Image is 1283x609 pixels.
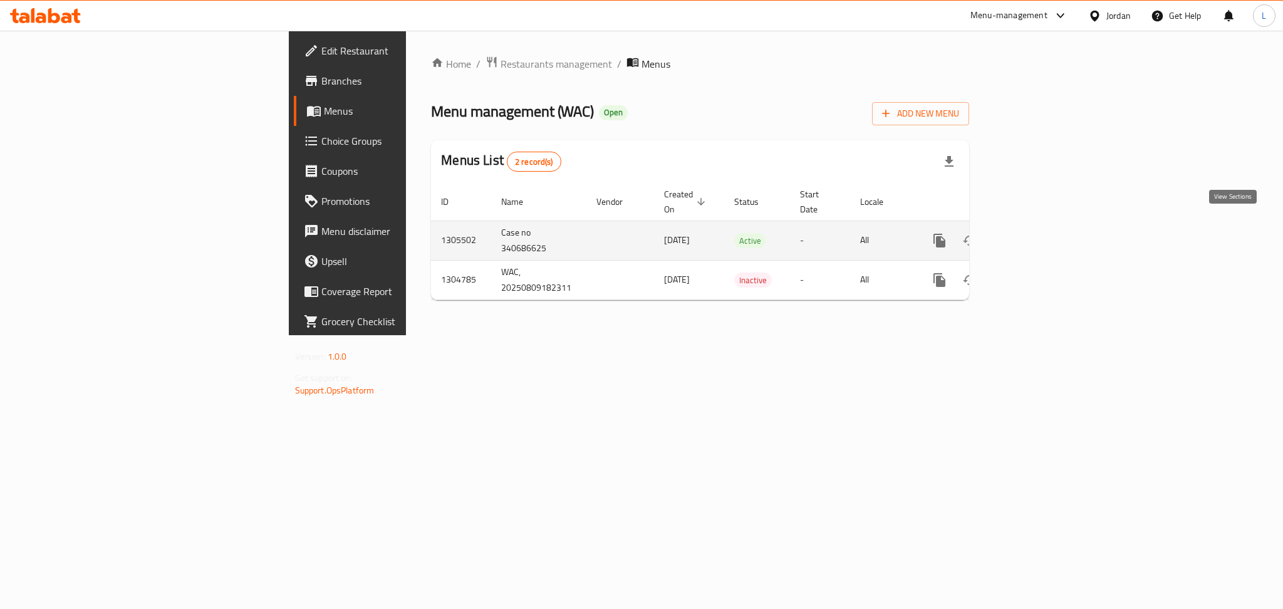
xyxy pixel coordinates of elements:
[294,276,503,306] a: Coverage Report
[925,226,955,256] button: more
[324,103,493,118] span: Menus
[599,105,628,120] div: Open
[955,226,985,256] button: Change Status
[321,224,493,239] span: Menu disclaimer
[321,43,493,58] span: Edit Restaurant
[850,260,915,299] td: All
[970,8,1047,23] div: Menu-management
[882,106,959,122] span: Add New Menu
[800,187,835,217] span: Start Date
[295,370,353,386] span: Get support on:
[294,216,503,246] a: Menu disclaimer
[872,102,969,125] button: Add New Menu
[934,147,964,177] div: Export file
[295,382,375,398] a: Support.OpsPlatform
[915,183,1055,221] th: Actions
[294,126,503,156] a: Choice Groups
[790,221,850,260] td: -
[664,232,690,248] span: [DATE]
[507,152,561,172] div: Total records count
[491,260,586,299] td: WAC, 20250809182311
[1262,9,1266,23] span: L
[321,314,493,329] span: Grocery Checklist
[321,73,493,88] span: Branches
[955,265,985,295] button: Change Status
[596,194,639,209] span: Vendor
[294,96,503,126] a: Menus
[321,254,493,269] span: Upsell
[734,194,775,209] span: Status
[321,164,493,179] span: Coupons
[734,234,766,248] span: Active
[328,348,347,365] span: 1.0.0
[294,36,503,66] a: Edit Restaurant
[790,260,850,299] td: -
[925,265,955,295] button: more
[501,56,612,71] span: Restaurants management
[294,246,503,276] a: Upsell
[1106,9,1131,23] div: Jordan
[321,133,493,148] span: Choice Groups
[507,156,561,168] span: 2 record(s)
[617,56,621,71] li: /
[664,271,690,288] span: [DATE]
[321,284,493,299] span: Coverage Report
[850,221,915,260] td: All
[441,151,561,172] h2: Menus List
[641,56,670,71] span: Menus
[321,194,493,209] span: Promotions
[734,273,772,288] span: Inactive
[294,186,503,216] a: Promotions
[486,56,612,72] a: Restaurants management
[734,233,766,248] div: Active
[599,107,628,118] span: Open
[501,194,539,209] span: Name
[441,194,465,209] span: ID
[491,221,586,260] td: Case no 340686625
[860,194,900,209] span: Locale
[431,183,1055,300] table: enhanced table
[295,348,326,365] span: Version:
[294,156,503,186] a: Coupons
[294,66,503,96] a: Branches
[431,56,969,72] nav: breadcrumb
[294,306,503,336] a: Grocery Checklist
[664,187,709,217] span: Created On
[431,97,594,125] span: Menu management ( WAC )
